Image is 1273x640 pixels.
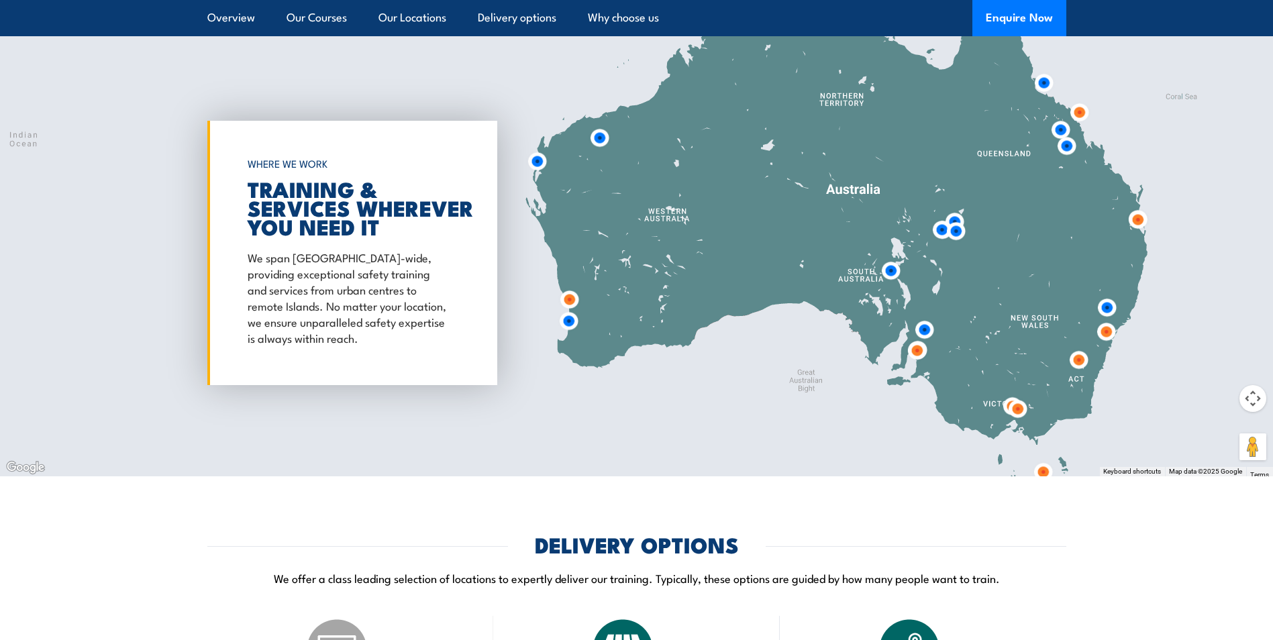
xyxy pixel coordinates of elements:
[1250,471,1269,478] a: Terms
[1169,468,1242,475] span: Map data ©2025 Google
[535,535,739,553] h2: DELIVERY OPTIONS
[3,459,48,476] a: Open this area in Google Maps (opens a new window)
[248,152,450,176] h6: WHERE WE WORK
[1239,385,1266,412] button: Map camera controls
[1239,433,1266,460] button: Drag Pegman onto the map to open Street View
[248,179,450,235] h2: TRAINING & SERVICES WHEREVER YOU NEED IT
[1103,467,1161,476] button: Keyboard shortcuts
[3,459,48,476] img: Google
[207,570,1066,586] p: We offer a class leading selection of locations to expertly deliver our training. Typically, thes...
[248,249,450,345] p: We span [GEOGRAPHIC_DATA]-wide, providing exceptional safety training and services from urban cen...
